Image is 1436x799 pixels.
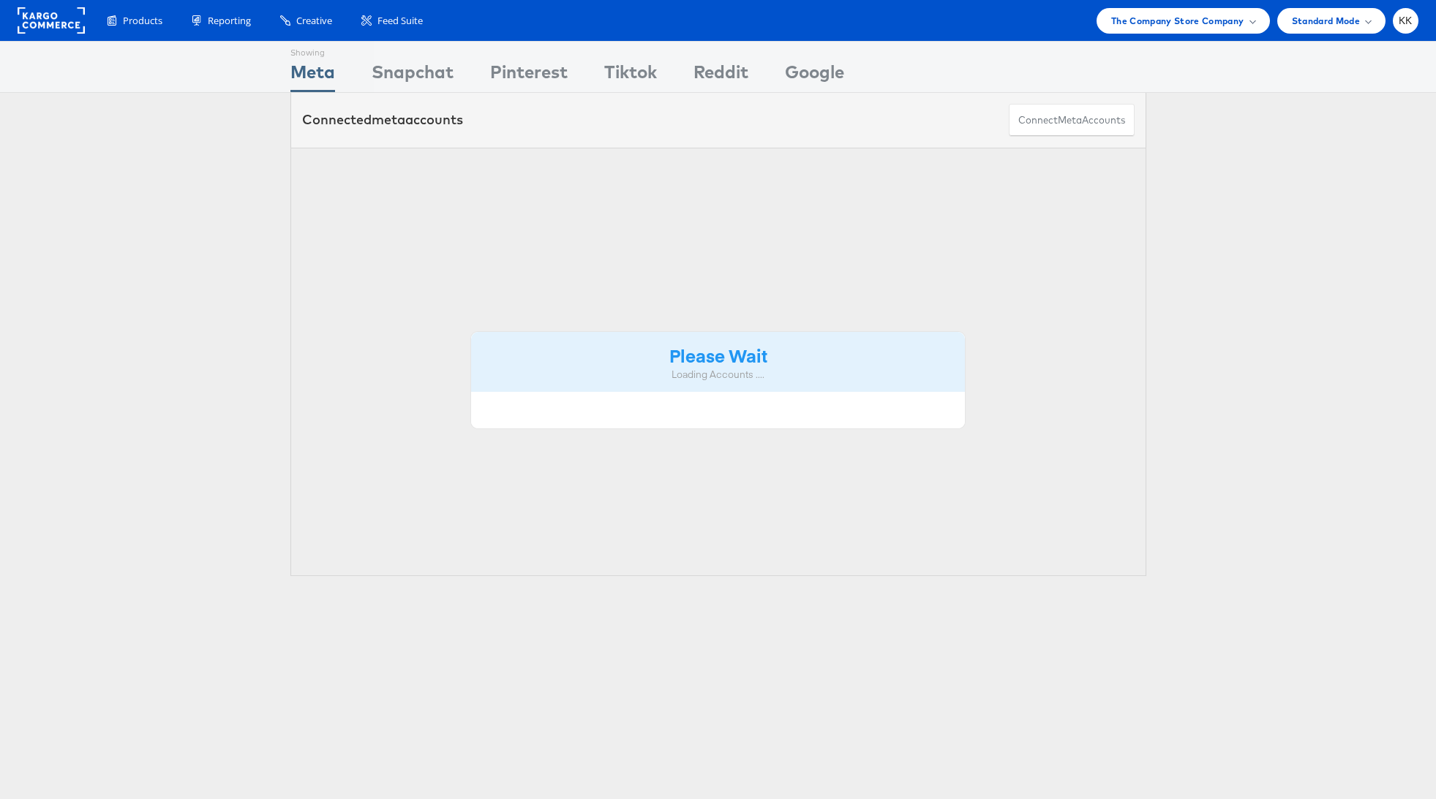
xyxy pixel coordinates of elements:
div: Reddit [693,59,748,92]
div: Pinterest [490,59,568,92]
div: Showing [290,42,335,59]
span: meta [372,111,405,128]
span: meta [1058,113,1082,127]
span: Reporting [208,14,251,28]
span: Creative [296,14,332,28]
span: The Company Store Company [1111,13,1244,29]
span: KK [1399,16,1413,26]
span: Products [123,14,162,28]
button: ConnectmetaAccounts [1009,104,1135,137]
span: Standard Mode [1292,13,1360,29]
div: Google [785,59,844,92]
div: Connected accounts [302,110,463,129]
span: Feed Suite [377,14,423,28]
div: Loading Accounts .... [482,368,955,382]
div: Meta [290,59,335,92]
div: Tiktok [604,59,657,92]
strong: Please Wait [669,343,767,367]
div: Snapchat [372,59,454,92]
